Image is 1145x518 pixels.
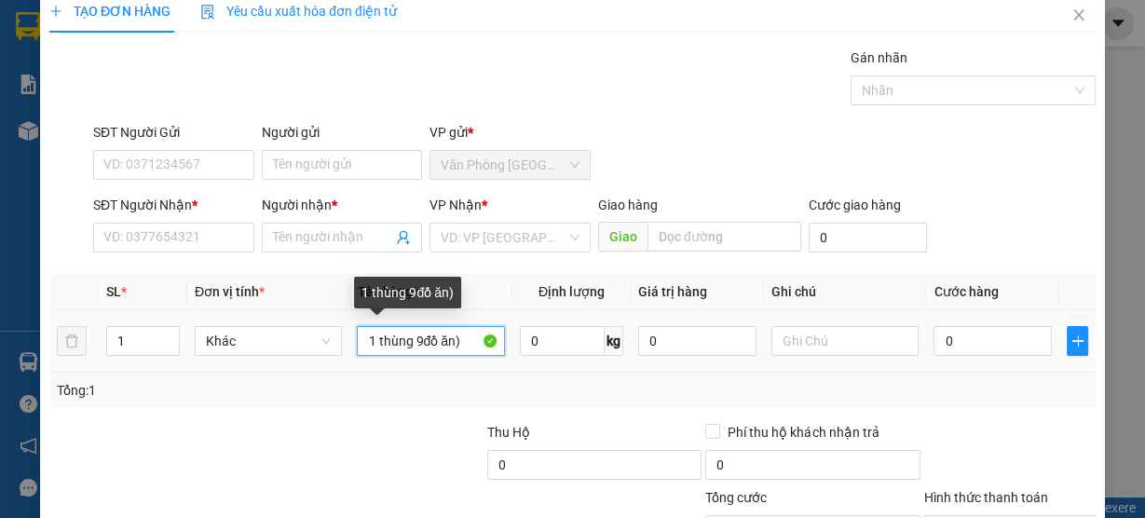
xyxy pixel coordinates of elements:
[357,326,505,356] input: VD: Bàn, Ghế
[809,223,928,252] input: Cước giao hàng
[720,422,886,443] span: Phí thu hộ khách nhận trả
[396,230,411,245] span: user-add
[57,326,87,356] button: delete
[93,122,254,143] div: SĐT Người Gửi
[429,122,591,143] div: VP gửi
[195,284,265,299] span: Đơn vị tính
[9,138,215,164] li: In ngày: 13:11 12/09
[49,4,170,19] span: TẠO ĐƠN HÀNG
[924,490,1048,505] label: Hình thức thanh toán
[934,284,998,299] span: Cước hàng
[354,277,461,308] div: 1 thùng 9đồ ăn)
[851,50,907,65] label: Gán nhãn
[441,151,579,179] span: Văn Phòng Sài Gòn
[598,198,658,212] span: Giao hàng
[262,122,423,143] div: Người gửi
[49,5,62,18] span: plus
[1067,326,1088,356] button: plus
[605,326,623,356] span: kg
[647,222,801,252] input: Dọc đường
[57,380,443,401] div: Tổng: 1
[487,425,530,440] span: Thu Hộ
[200,4,397,19] span: Yêu cầu xuất hóa đơn điện tử
[598,222,647,252] span: Giao
[764,274,927,310] th: Ghi chú
[638,284,707,299] span: Giá trị hàng
[200,5,215,20] img: icon
[809,198,901,212] label: Cước giao hàng
[1071,7,1086,22] span: close
[262,195,423,215] div: Người nhận
[638,326,757,356] input: 0
[538,284,605,299] span: Định lượng
[9,112,215,138] li: Thảo Lan
[1068,334,1087,348] span: plus
[705,490,767,505] span: Tổng cước
[429,198,482,212] span: VP Nhận
[771,326,920,356] input: Ghi Chú
[93,195,254,215] div: SĐT Người Nhận
[106,284,121,299] span: SL
[206,327,332,355] span: Khác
